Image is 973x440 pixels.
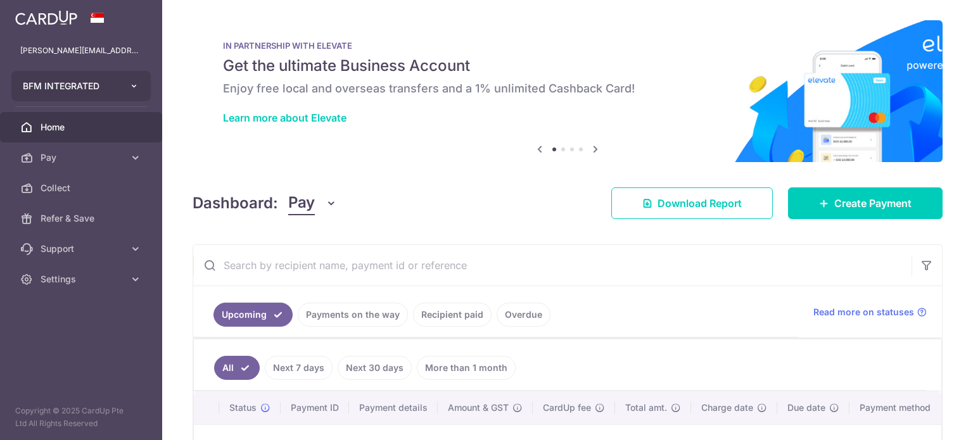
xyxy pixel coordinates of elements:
span: Pay [288,191,315,215]
span: Total amt. [625,401,667,414]
a: Recipient paid [413,303,492,327]
a: Create Payment [788,187,943,219]
a: Read more on statuses [813,306,927,318]
th: Payment ID [281,391,349,424]
span: Settings [41,273,124,286]
a: Next 7 days [265,356,333,380]
a: Overdue [497,303,550,327]
button: BFM INTEGRATED [11,71,151,101]
h5: Get the ultimate Business Account [223,56,912,76]
th: Payment method [849,391,946,424]
span: Status [229,401,257,414]
a: Next 30 days [338,356,412,380]
a: More than 1 month [417,356,516,380]
span: Amount & GST [448,401,509,414]
a: Payments on the way [298,303,408,327]
span: Home [41,121,124,134]
span: Download Report [658,196,742,211]
span: Collect [41,182,124,194]
a: Upcoming [213,303,293,327]
h6: Enjoy free local and overseas transfers and a 1% unlimited Cashback Card! [223,81,912,96]
a: All [214,356,260,380]
p: [PERSON_NAME][EMAIL_ADDRESS][DOMAIN_NAME] [20,44,142,57]
h4: Dashboard: [193,192,278,215]
th: Payment details [349,391,438,424]
span: Charge date [701,401,753,414]
span: Support [41,242,124,255]
p: IN PARTNERSHIP WITH ELEVATE [223,41,912,51]
span: BFM INTEGRATED [23,80,117,92]
img: CardUp [15,10,77,25]
a: Learn more about Elevate [223,111,347,124]
img: Renovation banner [193,20,943,162]
span: Create Payment [834,196,912,211]
span: Refer & Save [41,212,124,225]
span: Read more on statuses [813,306,914,318]
span: CardUp fee [543,401,591,414]
span: Pay [41,151,124,164]
span: Due date [787,401,825,414]
button: Pay [288,191,337,215]
input: Search by recipient name, payment id or reference [193,245,912,286]
a: Download Report [611,187,773,219]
